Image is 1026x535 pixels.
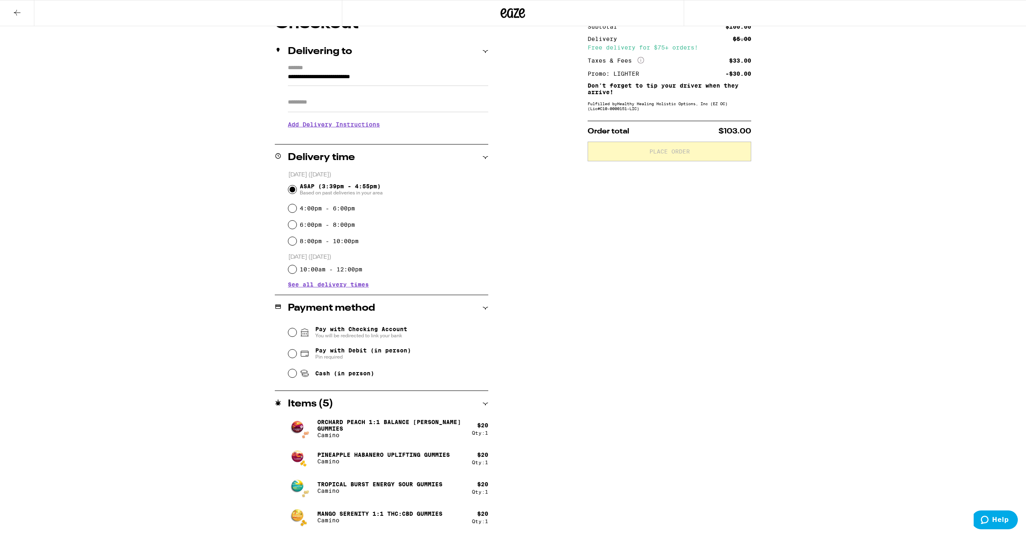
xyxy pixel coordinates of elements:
[315,332,407,339] span: You will be redirected to link your bank
[588,24,623,29] div: Subtotal
[315,326,407,339] span: Pay with Checking Account
[300,238,359,244] label: 8:00pm - 10:00pm
[472,519,488,524] div: Qty: 1
[472,489,488,494] div: Qty: 1
[288,399,333,409] h2: Items ( 5 )
[588,142,751,161] button: Place Order
[477,510,488,517] div: $ 20
[317,517,442,524] p: Camino
[588,71,645,77] div: Promo: LIGHTER
[317,481,442,488] p: Tropical Burst Energy Sour Gummies
[315,347,411,354] span: Pay with Debit (in person)
[300,266,362,273] label: 10:00am - 12:00pm
[288,171,488,179] p: [DATE] ([DATE])
[729,58,751,63] div: $33.00
[300,221,355,228] label: 6:00pm - 8:00pm
[288,47,352,56] h2: Delivering to
[317,419,465,432] p: Orchard Peach 1:1 Balance [PERSON_NAME] Gummies
[288,282,369,287] button: See all delivery times
[288,134,488,140] p: We'll contact you at [PHONE_NUMBER] when we arrive
[472,460,488,465] div: Qty: 1
[588,82,751,95] p: Don't forget to tip your driver when they arrive!
[477,481,488,488] div: $ 20
[315,354,411,360] span: Pin required
[317,510,442,517] p: Mango Serenity 1:1 THC:CBD Gummies
[317,451,450,458] p: Pineapple Habanero Uplifting Gummies
[317,458,450,465] p: Camino
[477,422,488,429] div: $ 20
[733,36,751,42] div: $5.00
[288,153,355,163] h2: Delivery time
[288,417,311,440] img: Camino - Orchard Peach 1:1 Balance Sours Gummies
[477,451,488,458] div: $ 20
[588,101,751,111] div: Fulfilled by Healthy Healing Holistic Options, Inc (EZ OC) (Lic# C10-0000151-LIC )
[300,190,383,196] span: Based on past deliveries in your area
[718,128,751,135] span: $103.00
[974,510,1018,531] iframe: Opens a widget where you can find more information
[288,506,311,528] img: Camino - Mango Serenity 1:1 THC:CBD Gummies
[288,476,311,499] img: Camino - Tropical Burst Energy Sour Gummies
[288,447,311,470] img: Camino - Pineapple Habanero Uplifting Gummies
[725,71,751,77] div: -$30.00
[300,205,355,212] label: 4:00pm - 6:00pm
[317,488,442,494] p: Camino
[588,45,751,50] div: Free delivery for $75+ orders!
[725,24,751,29] div: $100.00
[300,183,383,196] span: ASAP (3:39pm - 4:55pm)
[288,303,375,313] h2: Payment method
[317,432,465,438] p: Camino
[288,253,488,261] p: [DATE] ([DATE])
[588,36,623,42] div: Delivery
[649,149,690,154] span: Place Order
[588,57,644,64] div: Taxes & Fees
[315,370,374,377] span: Cash (in person)
[288,115,488,134] h3: Add Delivery Instructions
[472,430,488,436] div: Qty: 1
[588,128,629,135] span: Order total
